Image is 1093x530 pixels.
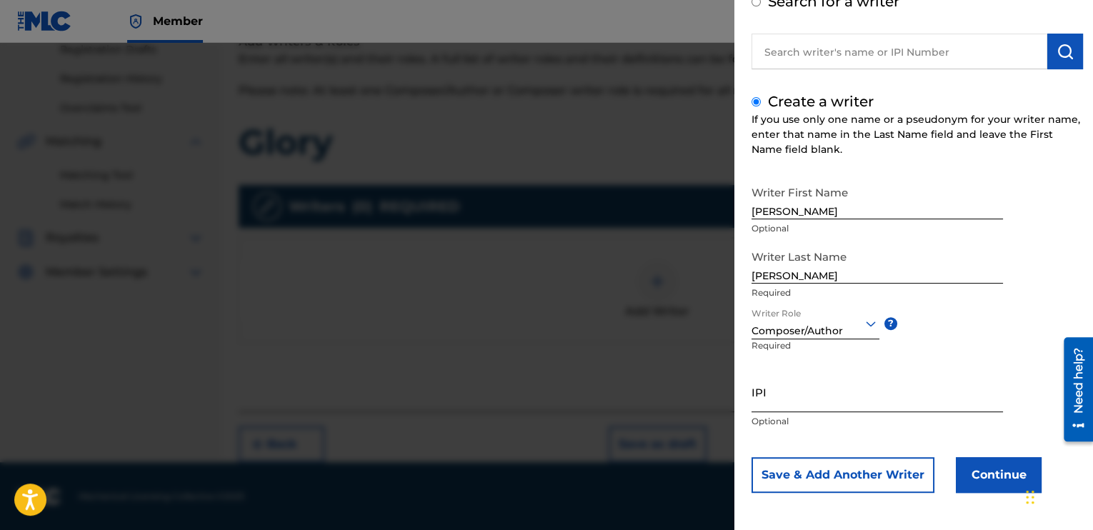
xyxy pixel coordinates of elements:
p: Required [752,286,1003,299]
span: ? [884,317,897,330]
img: Top Rightsholder [127,13,144,30]
img: MLC Logo [17,11,72,31]
p: Optional [752,415,1003,428]
button: Continue [956,457,1042,493]
input: Search writer's name or IPI Number [752,34,1047,69]
iframe: Resource Center [1053,331,1093,446]
p: Optional [752,222,1003,235]
p: Required [752,339,800,371]
iframe: Chat Widget [1022,461,1093,530]
button: Save & Add Another Writer [752,457,934,493]
div: If you use only one name or a pseudonym for your writer name, enter that name in the Last Name fi... [752,112,1083,157]
label: Create a writer [768,93,874,110]
div: Drag [1026,476,1034,519]
span: Member [153,13,203,29]
img: Search Works [1057,43,1074,60]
